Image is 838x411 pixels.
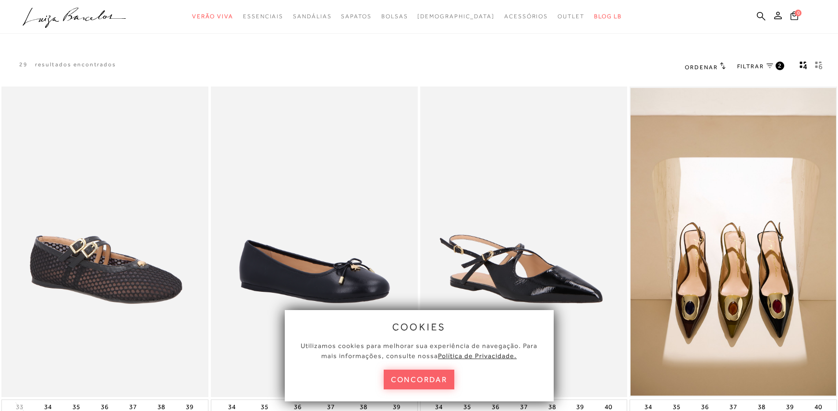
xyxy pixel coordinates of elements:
[778,62,782,70] span: 2
[795,10,802,16] span: 0
[2,88,207,396] img: SAPATILHA BALLERINA EM COURO PRETO COM TELA E TIRAS DUPLAS
[631,88,836,396] img: SAPATILHA SLINGBACK EM VERNIZ PRETO COM PEDRA E FIVELA DOURADA
[293,8,331,25] a: categoryNavScreenReaderText
[558,8,584,25] a: categoryNavScreenReaderText
[301,342,537,360] span: Utilizamos cookies para melhorar sua experiência de navegação. Para mais informações, consulte nossa
[504,8,548,25] a: categoryNavScreenReaderText
[504,13,548,20] span: Acessórios
[293,13,331,20] span: Sandálias
[685,64,717,71] span: Ordenar
[192,8,233,25] a: categoryNavScreenReaderText
[392,322,446,332] span: cookies
[558,13,584,20] span: Outlet
[788,11,801,24] button: 0
[243,8,283,25] a: categoryNavScreenReaderText
[192,13,233,20] span: Verão Viva
[341,8,371,25] a: categoryNavScreenReaderText
[381,13,408,20] span: Bolsas
[341,13,371,20] span: Sapatos
[737,62,764,71] span: FILTRAR
[812,61,826,73] button: gridText6Desc
[35,61,116,69] p: resultados encontrados
[243,13,283,20] span: Essenciais
[421,88,626,396] img: SAPATILHA DE BICO FINO EM VERNIZ PRETO COM RECORTES
[417,13,495,20] span: [DEMOGRAPHIC_DATA]
[19,61,28,69] p: 29
[417,8,495,25] a: noSubCategoriesText
[594,13,622,20] span: BLOG LB
[381,8,408,25] a: categoryNavScreenReaderText
[438,352,517,360] a: Política de Privacidade.
[384,370,455,389] button: concordar
[594,8,622,25] a: BLOG LB
[797,61,810,73] button: Mostrar 4 produtos por linha
[212,88,417,396] img: SAPATILHA EM COURO PRETO COM DETALHE DE LAÇO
